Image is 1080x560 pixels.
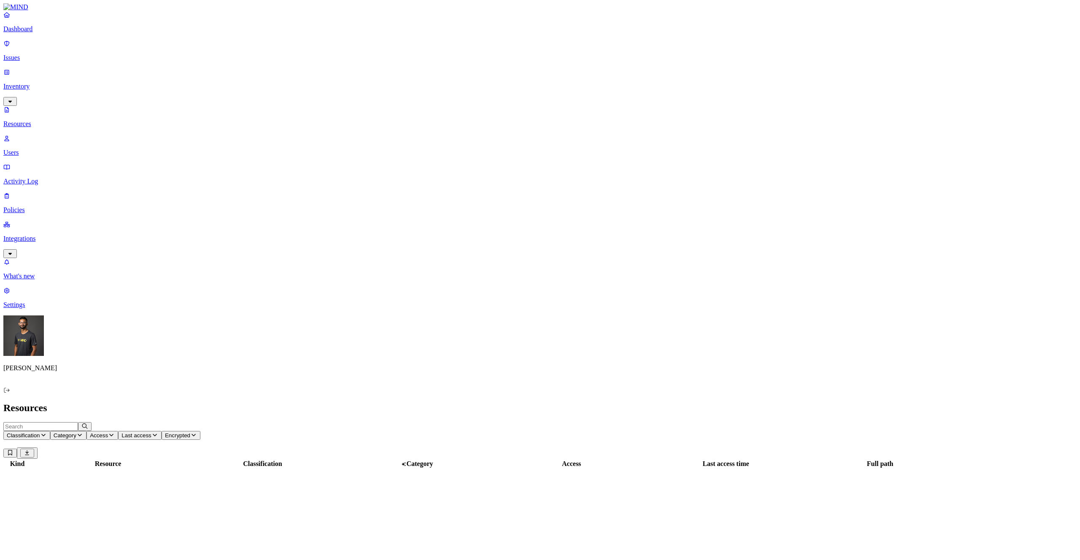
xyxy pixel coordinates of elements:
[7,432,40,439] span: Classification
[3,235,1077,242] p: Integrations
[186,460,339,468] div: Classification
[3,272,1077,280] p: What's new
[3,364,1077,372] p: [PERSON_NAME]
[3,206,1077,214] p: Policies
[3,25,1077,33] p: Dashboard
[804,460,956,468] div: Full path
[3,301,1077,309] p: Settings
[121,432,151,439] span: Last access
[165,432,190,439] span: Encrypted
[3,83,1077,90] p: Inventory
[3,149,1077,156] p: Users
[5,460,30,468] div: Kind
[32,460,184,468] div: Resource
[54,432,76,439] span: Category
[3,315,44,356] img: Amit Cohen
[650,460,802,468] div: Last access time
[90,432,108,439] span: Access
[3,402,1077,414] h2: Resources
[3,120,1077,128] p: Resources
[3,54,1077,62] p: Issues
[3,422,78,431] input: Search
[3,3,28,11] img: MIND
[406,460,433,467] span: Category
[3,178,1077,185] p: Activity Log
[495,460,648,468] div: Access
